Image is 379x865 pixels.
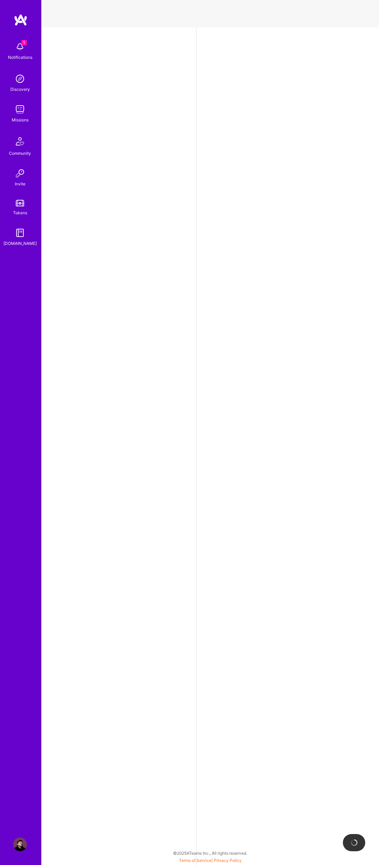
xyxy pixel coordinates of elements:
[10,86,30,93] div: Discovery
[15,180,25,187] div: Invite
[11,837,29,851] a: User Avatar
[12,116,29,123] div: Missions
[16,200,24,206] img: tokens
[13,209,27,216] div: Tokens
[214,858,242,863] a: Privacy Policy
[41,844,379,862] div: © 2025 ATeams Inc., All rights reserved.
[179,858,211,863] a: Terms of Service
[14,14,28,26] img: logo
[13,102,27,116] img: teamwork
[9,150,31,157] div: Community
[13,837,27,851] img: User Avatar
[3,240,37,247] div: [DOMAIN_NAME]
[12,133,28,150] img: Community
[179,858,242,863] span: |
[21,40,27,45] span: 1
[8,54,32,61] div: Notifications
[13,166,27,180] img: Invite
[13,72,27,86] img: discovery
[13,226,27,240] img: guide book
[13,40,27,54] img: bell
[350,839,358,847] img: loading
